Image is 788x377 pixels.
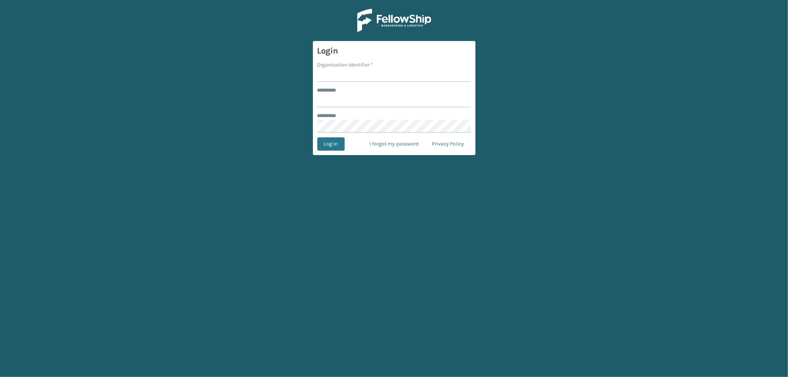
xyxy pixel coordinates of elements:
[357,9,431,32] img: Logo
[426,137,471,151] a: Privacy Policy
[317,45,471,56] h3: Login
[363,137,426,151] a: I forgot my password
[317,137,345,151] button: Log In
[317,61,373,69] label: Organization Identifier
